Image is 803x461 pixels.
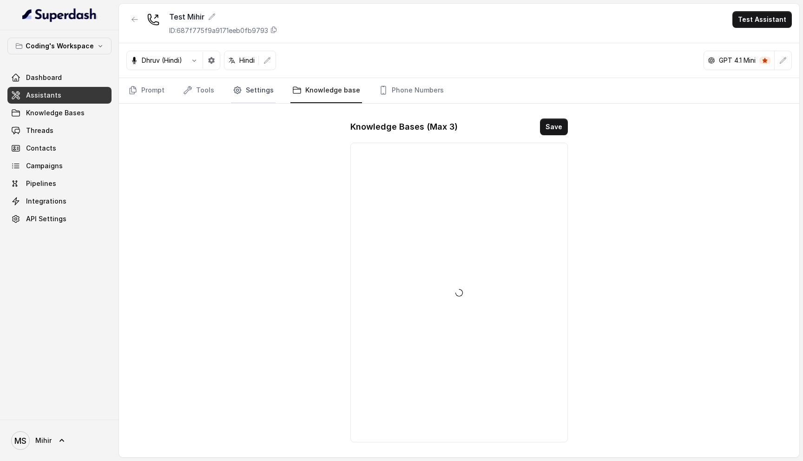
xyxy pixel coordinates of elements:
[231,78,276,103] a: Settings
[7,175,112,192] a: Pipelines
[26,73,62,82] span: Dashboard
[26,179,56,188] span: Pipelines
[26,91,61,100] span: Assistants
[7,122,112,139] a: Threads
[26,40,94,52] p: Coding's Workspace
[14,436,26,446] text: MS
[7,69,112,86] a: Dashboard
[26,144,56,153] span: Contacts
[7,211,112,227] a: API Settings
[7,38,112,54] button: Coding's Workspace
[26,214,66,224] span: API Settings
[540,119,568,135] button: Save
[377,78,446,103] a: Phone Numbers
[35,436,52,445] span: Mihir
[7,428,112,454] a: Mihir
[7,105,112,121] a: Knowledge Bases
[26,126,53,135] span: Threads
[7,140,112,157] a: Contacts
[26,161,63,171] span: Campaigns
[169,26,268,35] p: ID: 687f775f9a9171eeb0fb9793
[350,119,458,134] h1: Knowledge Bases (Max 3)
[290,78,362,103] a: Knowledge base
[22,7,97,22] img: light.svg
[126,78,792,103] nav: Tabs
[708,57,715,64] svg: openai logo
[126,78,166,103] a: Prompt
[732,11,792,28] button: Test Assistant
[181,78,216,103] a: Tools
[142,56,182,65] p: Dhruv (Hindi)
[7,193,112,210] a: Integrations
[7,87,112,104] a: Assistants
[169,11,277,22] div: Test Mihir
[7,158,112,174] a: Campaigns
[719,56,756,65] p: GPT 4.1 Mini
[26,197,66,206] span: Integrations
[26,108,85,118] span: Knowledge Bases
[239,56,255,65] p: Hindi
